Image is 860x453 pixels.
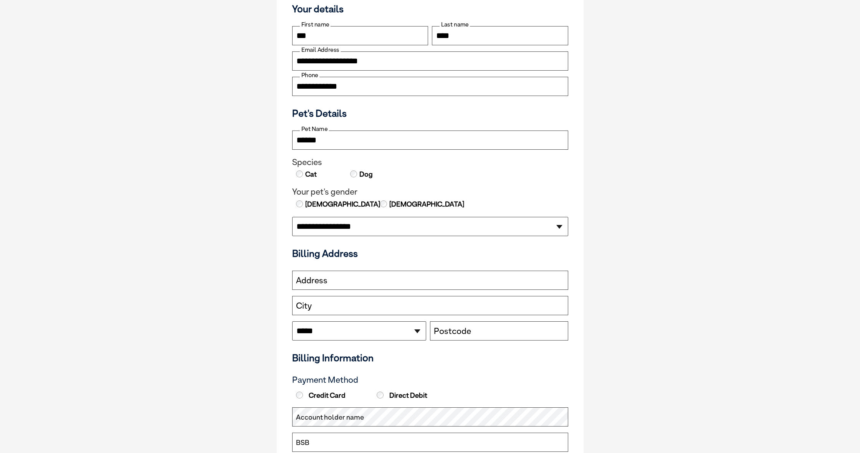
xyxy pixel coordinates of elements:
h3: Your details [292,3,568,15]
label: Direct Debit [375,391,454,400]
label: Credit Card [294,391,373,400]
label: Postcode [434,326,471,336]
h3: Billing Address [292,248,568,259]
label: City [296,301,312,311]
label: [DEMOGRAPHIC_DATA] [304,199,380,209]
label: Address [296,276,327,286]
legend: Your pet's gender [292,187,568,197]
legend: Species [292,157,568,167]
input: Credit Card [296,392,303,398]
h3: Payment Method [292,375,568,385]
label: BSB [296,438,309,448]
label: Dog [359,169,373,179]
label: Email Address [300,46,341,53]
label: Cat [304,169,317,179]
label: [DEMOGRAPHIC_DATA] [389,199,464,209]
label: Phone [300,72,319,79]
label: Account holder name [296,412,364,422]
label: First name [300,21,331,28]
input: Direct Debit [377,392,384,398]
label: Last name [440,21,470,28]
h3: Billing Information [292,352,568,364]
h3: Pet's Details [289,107,571,119]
